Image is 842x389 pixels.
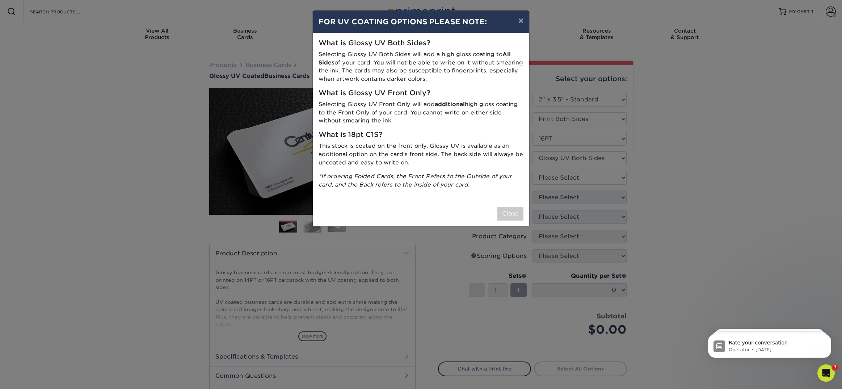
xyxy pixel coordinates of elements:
iframe: Intercom live chat [817,364,835,382]
button: × [513,11,529,31]
h4: FOR UV COATING OPTIONS PLEASE NOTE: [319,16,523,27]
span: 7 [832,364,838,370]
h5: What is Glossy UV Front Only? [319,89,523,97]
strong: All Sides [319,51,511,66]
h5: What is 18pt C1S? [319,131,523,139]
button: Close [497,207,523,221]
p: Selecting Glossy UV Front Only will add high gloss coating to the Front Only of your card. You ca... [319,100,523,125]
p: This stock is coated on the front only. Glossy UV is available as an additional option on the car... [319,142,523,167]
h5: What is Glossy UV Both Sides? [319,39,523,47]
iframe: Intercom notifications message [697,319,842,369]
strong: additional [435,101,465,108]
p: Selecting Glossy UV Both Sides will add a high gloss coating to of your card. You will not be abl... [319,50,523,83]
i: *If ordering Folded Cards, the Front Refers to the Outside of your card, and the Back refers to t... [319,173,512,188]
